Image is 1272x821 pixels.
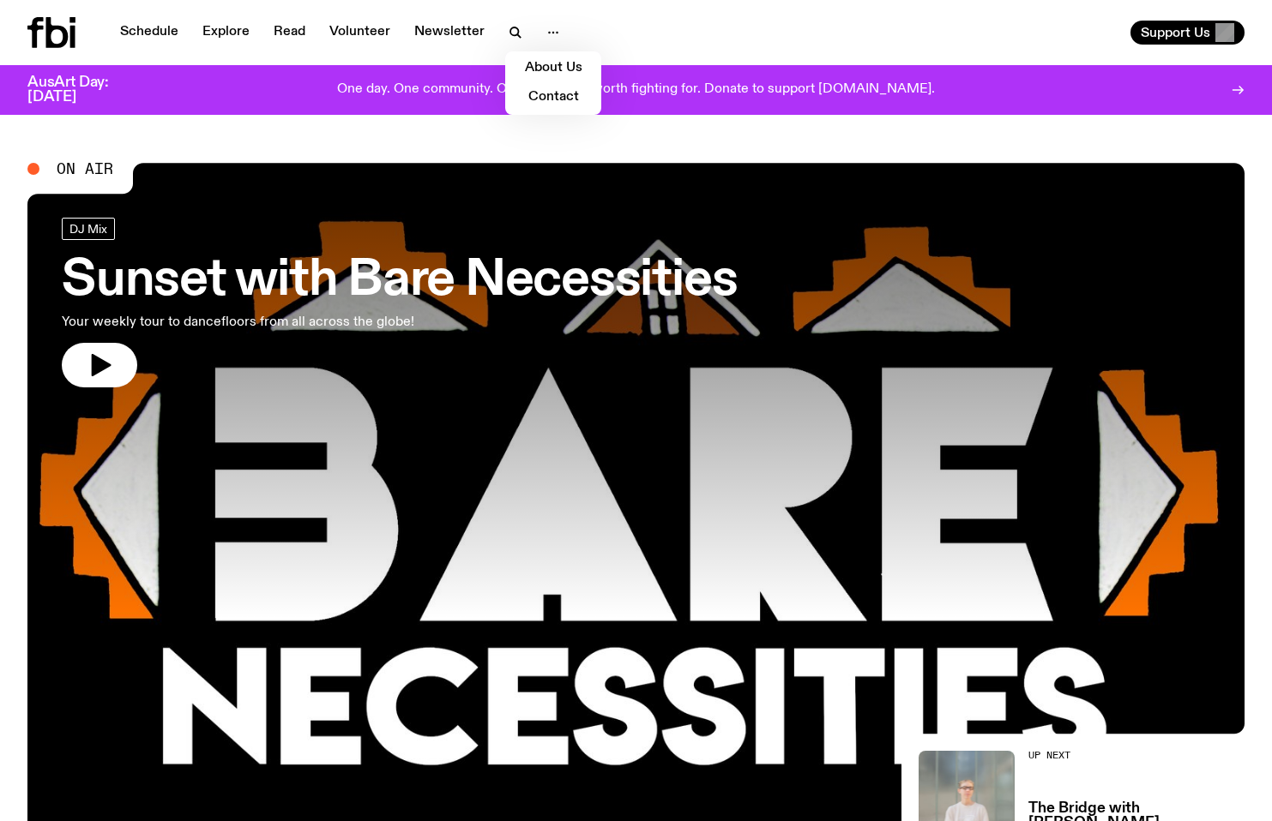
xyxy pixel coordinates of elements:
[337,82,935,98] p: One day. One community. One frequency worth fighting for. Donate to support [DOMAIN_NAME].
[62,218,115,240] a: DJ Mix
[192,21,260,45] a: Explore
[62,218,737,387] a: Sunset with Bare NecessitiesYour weekly tour to dancefloors from all across the globe!
[110,21,189,45] a: Schedule
[319,21,401,45] a: Volunteer
[57,161,113,177] span: On Air
[1130,21,1245,45] button: Support Us
[62,257,737,305] h3: Sunset with Bare Necessities
[510,86,596,110] a: Contact
[404,21,495,45] a: Newsletter
[69,222,107,235] span: DJ Mix
[62,312,501,333] p: Your weekly tour to dancefloors from all across the globe!
[263,21,316,45] a: Read
[27,75,137,105] h3: AusArt Day: [DATE]
[1028,751,1245,760] h2: Up Next
[510,57,596,81] a: About Us
[1141,25,1210,40] span: Support Us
